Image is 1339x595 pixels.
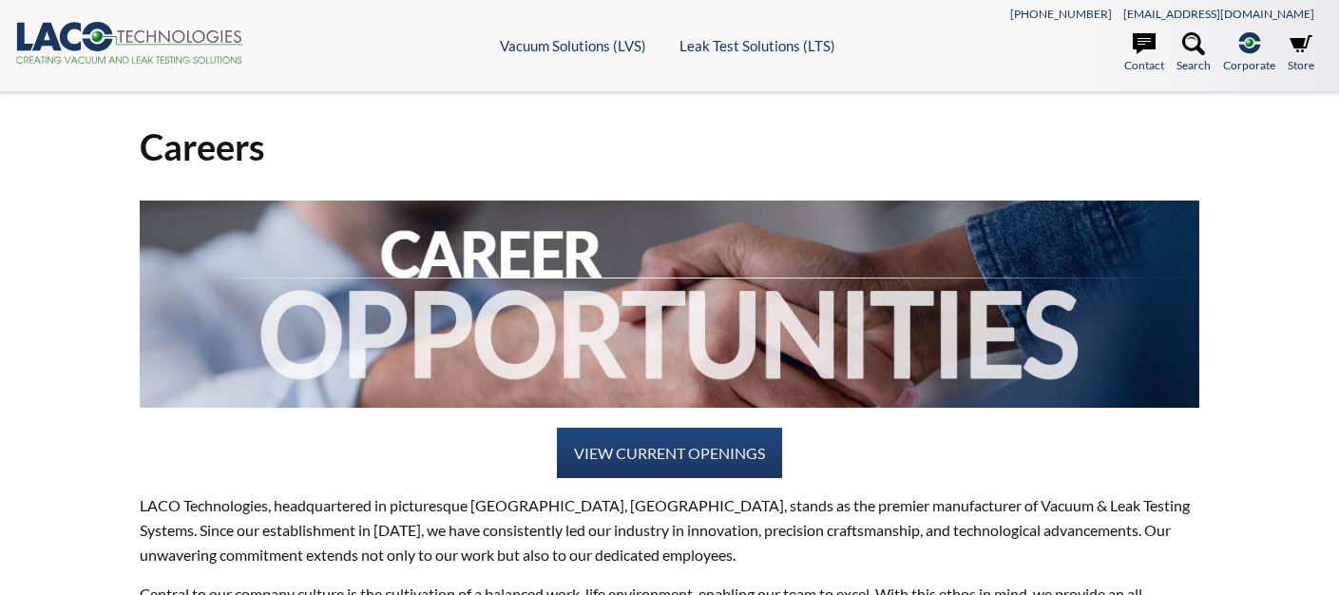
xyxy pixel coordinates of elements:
[679,37,835,54] a: Leak Test Solutions (LTS)
[1176,32,1211,74] a: Search
[140,493,1199,566] p: LACO Technologies, headquartered in picturesque [GEOGRAPHIC_DATA], [GEOGRAPHIC_DATA], stands as t...
[1124,32,1164,74] a: Contact
[1010,7,1112,21] a: [PHONE_NUMBER]
[140,124,1199,170] h1: Careers
[1288,32,1314,74] a: Store
[557,428,782,479] a: VIEW CURRENT OPENINGS
[500,37,646,54] a: Vacuum Solutions (LVS)
[1123,7,1314,21] a: [EMAIL_ADDRESS][DOMAIN_NAME]
[1223,56,1275,74] span: Corporate
[140,201,1199,408] img: 2024-Career-Opportunities.jpg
